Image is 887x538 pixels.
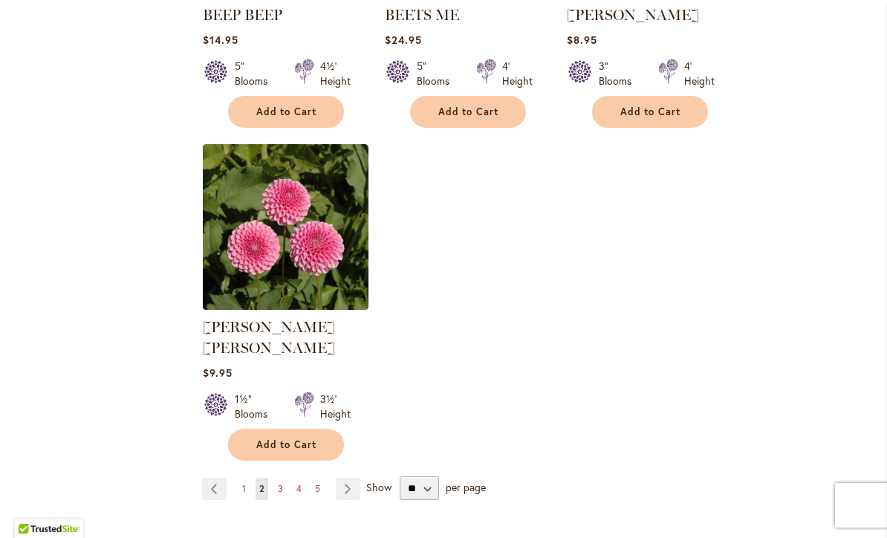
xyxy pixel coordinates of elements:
[203,318,335,357] a: [PERSON_NAME] [PERSON_NAME]
[203,144,368,310] img: BETTY ANNE
[385,6,459,24] a: BEETS ME
[203,299,368,313] a: BETTY ANNE
[320,392,351,421] div: 3½' Height
[385,33,422,47] span: $24.95
[11,485,53,527] iframe: Launch Accessibility Center
[238,478,250,500] a: 1
[599,59,640,88] div: 3" Blooms
[417,59,458,88] div: 5" Blooms
[438,106,499,118] span: Add to Cart
[620,106,681,118] span: Add to Cart
[684,59,715,88] div: 4' Height
[235,392,276,421] div: 1½" Blooms
[446,480,486,494] span: per page
[410,96,526,128] button: Add to Cart
[228,96,344,128] button: Add to Cart
[274,478,287,500] a: 3
[311,478,324,500] a: 5
[203,6,282,24] a: BEEP BEEP
[256,438,317,451] span: Add to Cart
[293,478,305,500] a: 4
[203,366,233,380] span: $9.95
[235,59,276,88] div: 5" Blooms
[296,483,302,494] span: 4
[366,480,391,494] span: Show
[228,429,344,461] button: Add to Cart
[315,483,320,494] span: 5
[256,106,317,118] span: Add to Cart
[502,59,533,88] div: 4' Height
[320,59,351,88] div: 4½' Height
[203,33,238,47] span: $14.95
[259,483,264,494] span: 2
[567,33,597,47] span: $8.95
[278,483,283,494] span: 3
[592,96,708,128] button: Add to Cart
[567,6,699,24] a: [PERSON_NAME]
[242,483,246,494] span: 1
